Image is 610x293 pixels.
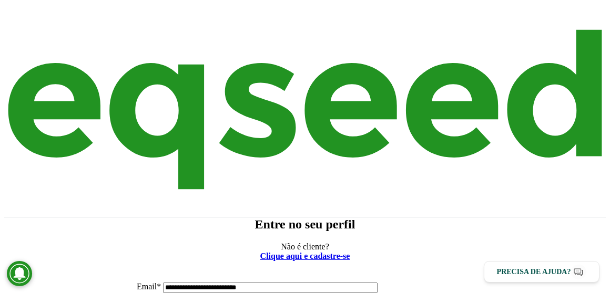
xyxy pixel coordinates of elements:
[137,282,161,291] label: Email
[4,217,606,232] h2: Entre no seu perfil
[157,282,161,291] span: Este campo é obrigatório.
[4,9,606,210] img: EqSeed Logo
[260,252,350,260] a: Clique aqui e cadastre-se
[4,242,606,261] p: Não é cliente?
